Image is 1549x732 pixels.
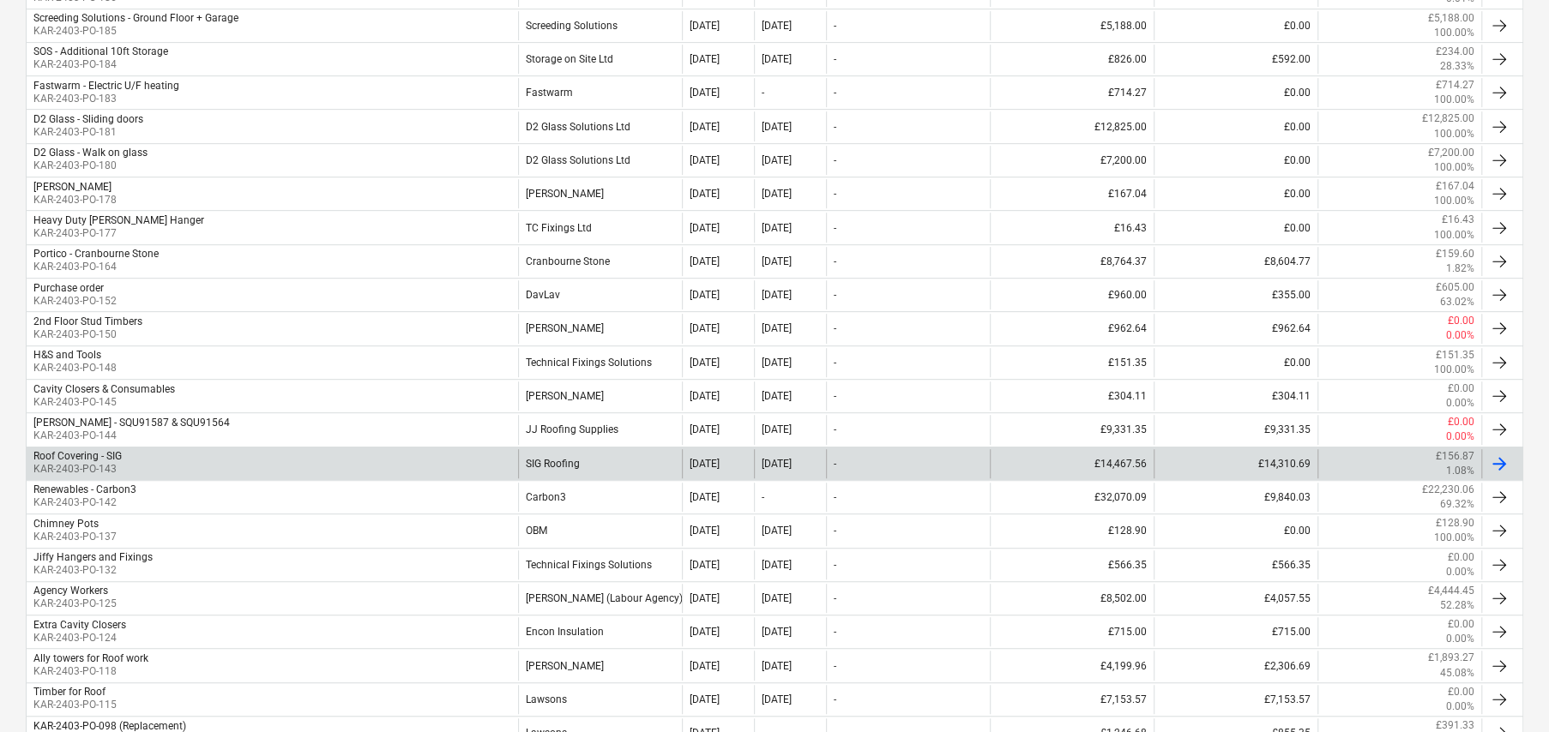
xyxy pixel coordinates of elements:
[1446,396,1474,411] p: 0.00%
[762,390,792,402] div: [DATE]
[33,92,179,106] p: KAR-2403-PO-183
[1446,429,1474,444] p: 0.00%
[33,181,112,193] div: [PERSON_NAME]
[834,322,836,334] div: -
[1154,516,1317,545] div: £0.00
[1436,179,1474,194] p: £167.04
[1446,464,1474,478] p: 1.08%
[834,154,836,166] div: -
[518,381,682,411] div: [PERSON_NAME]
[834,660,836,672] div: -
[33,214,204,226] div: Heavy Duty [PERSON_NAME] Hanger
[834,188,836,200] div: -
[834,20,836,32] div: -
[834,121,836,133] div: -
[990,213,1154,242] div: £16.43
[990,550,1154,579] div: £566.35
[518,11,682,40] div: Screeding Solutions
[1436,516,1474,531] p: £128.90
[690,525,720,537] div: [DATE]
[518,111,682,141] div: D2 Glass Solutions Ltd
[1436,280,1474,295] p: £605.00
[762,121,792,133] div: [DATE]
[990,45,1154,74] div: £826.00
[1440,497,1474,512] p: 69.32%
[762,592,792,604] div: [DATE]
[990,314,1154,343] div: £962.64
[834,289,836,301] div: -
[518,584,682,613] div: [PERSON_NAME] (Labour Agency)
[762,188,792,200] div: [DATE]
[990,11,1154,40] div: £5,188.00
[33,294,117,309] p: KAR-2403-PO-152
[1428,11,1474,26] p: £5,188.00
[1428,651,1474,665] p: £1,893.27
[762,255,792,267] div: [DATE]
[1436,449,1474,464] p: £156.87
[1154,449,1317,478] div: £14,310.69
[1154,415,1317,444] div: £9,331.35
[1154,483,1317,512] div: £9,840.03
[834,525,836,537] div: -
[1440,59,1474,74] p: 28.33%
[33,664,148,679] p: KAR-2403-PO-118
[1422,111,1474,126] p: £12,825.00
[1440,666,1474,681] p: 45.08%
[33,563,153,578] p: KAR-2403-PO-132
[690,660,720,672] div: [DATE]
[518,651,682,680] div: [PERSON_NAME]
[33,45,168,57] div: SOS - Additional 10ft Storage
[762,222,792,234] div: [DATE]
[1434,363,1474,377] p: 100.00%
[990,78,1154,107] div: £714.27
[690,87,720,99] div: [DATE]
[33,518,99,530] div: Chimney Pots
[1154,584,1317,613] div: £4,057.55
[33,698,117,712] p: KAR-2403-PO-115
[690,20,720,32] div: [DATE]
[990,415,1154,444] div: £9,331.35
[518,179,682,208] div: [PERSON_NAME]
[762,626,792,638] div: [DATE]
[834,559,836,571] div: -
[33,686,105,698] div: Timber for Roof
[33,585,108,597] div: Agency Workers
[1436,247,1474,261] p: £159.60
[33,619,126,631] div: Extra Cavity Closers
[33,383,175,395] div: Cavity Closers & Consumables
[33,193,117,207] p: KAR-2403-PO-178
[990,516,1154,545] div: £128.90
[990,449,1154,478] div: £14,467.56
[1448,314,1474,328] p: £0.00
[1463,650,1549,732] iframe: Chat Widget
[990,483,1154,512] div: £32,070.09
[33,147,148,159] div: D2 Glass - Walk on glass
[518,685,682,714] div: Lawsons
[33,248,159,260] div: Portico - Cranbourne Stone
[990,584,1154,613] div: £8,502.00
[33,483,136,495] div: Renewables - Carbon3
[1154,78,1317,107] div: £0.00
[1154,314,1317,343] div: £962.64
[518,516,682,545] div: OBM
[33,282,104,294] div: Purchase order
[834,87,836,99] div: -
[1154,550,1317,579] div: £566.35
[33,24,238,39] p: KAR-2403-PO-185
[762,491,764,503] div: -
[762,559,792,571] div: [DATE]
[1436,78,1474,93] p: £714.27
[518,45,682,74] div: Storage on Site Ltd
[33,113,143,125] div: D2 Glass - Sliding doors
[33,260,159,274] p: KAR-2403-PO-164
[1154,617,1317,646] div: £715.00
[1154,247,1317,276] div: £8,604.77
[518,280,682,309] div: DavLav
[33,80,179,92] div: Fastwarm - Electric U/F heating
[762,322,792,334] div: [DATE]
[33,429,230,443] p: KAR-2403-PO-144
[990,685,1154,714] div: £7,153.57
[834,390,836,402] div: -
[834,491,836,503] div: -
